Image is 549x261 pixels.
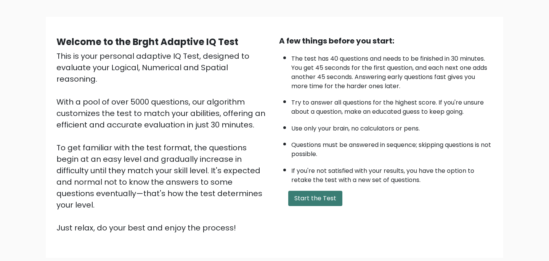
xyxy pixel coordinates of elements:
div: A few things before you start: [279,35,493,47]
li: If you're not satisfied with your results, you have the option to retake the test with a new set ... [291,163,493,185]
li: Use only your brain, no calculators or pens. [291,120,493,133]
b: Welcome to the Brght Adaptive IQ Test [56,35,238,48]
li: Try to answer all questions for the highest score. If you're unsure about a question, make an edu... [291,94,493,116]
div: This is your personal adaptive IQ Test, designed to evaluate your Logical, Numerical and Spatial ... [56,50,270,234]
li: Questions must be answered in sequence; skipping questions is not possible. [291,137,493,159]
button: Start the Test [288,191,342,206]
li: The test has 40 questions and needs to be finished in 30 minutes. You get 45 seconds for the firs... [291,50,493,91]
